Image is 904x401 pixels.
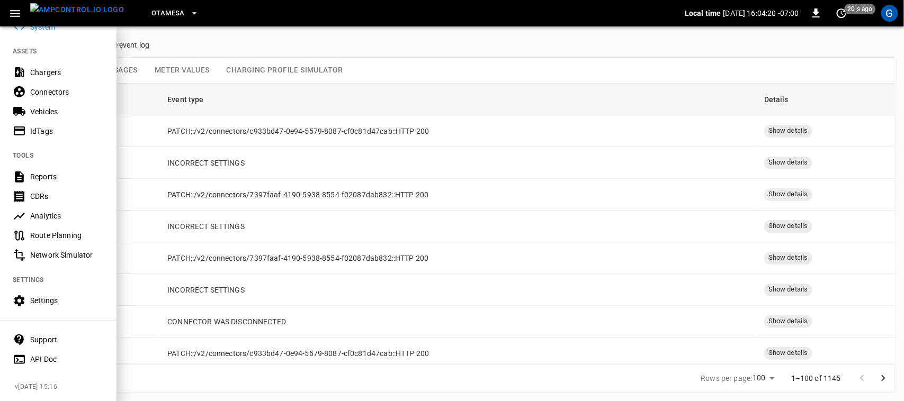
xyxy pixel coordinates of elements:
div: Vehicles [30,106,104,117]
div: System [30,22,104,32]
div: profile-icon [881,5,898,22]
div: Analytics [30,211,104,221]
div: CDRs [30,191,104,202]
p: [DATE] 16:04:20 -07:00 [723,8,799,19]
div: Settings [30,295,104,306]
button: set refresh interval [833,5,850,22]
div: Support [30,334,104,345]
div: Connectors [30,87,104,97]
img: ampcontrol.io logo [30,3,124,16]
div: Chargers [30,67,104,78]
div: Reports [30,171,104,182]
p: Local time [685,8,721,19]
div: IdTags [30,126,104,136]
span: OtaMesa [151,7,185,20]
div: Route Planning [30,230,104,241]
span: v [DATE] 15:16 [15,382,108,393]
div: Network Simulator [30,250,104,260]
span: 20 s ago [845,4,876,14]
div: API Doc [30,354,104,364]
